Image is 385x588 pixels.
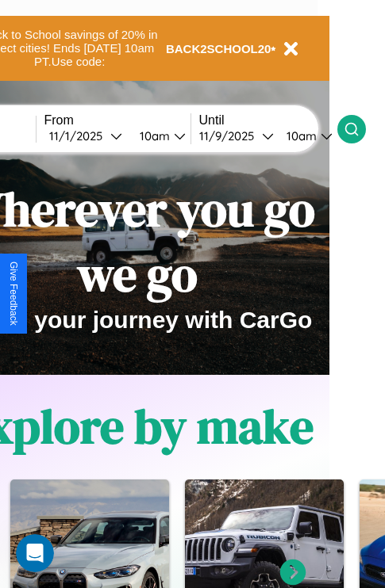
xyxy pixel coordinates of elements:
label: From [44,113,191,128]
button: 10am [274,128,337,144]
div: 11 / 9 / 2025 [199,128,262,143]
div: 10am [132,128,174,143]
label: Until [199,113,337,128]
iframe: Intercom live chat [16,534,54,572]
b: BACK2SCHOOL20 [166,42,271,55]
div: Give Feedback [8,262,19,326]
button: 11/1/2025 [44,128,127,144]
div: 11 / 1 / 2025 [49,128,110,143]
button: 10am [127,128,191,144]
div: 10am [279,128,321,143]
